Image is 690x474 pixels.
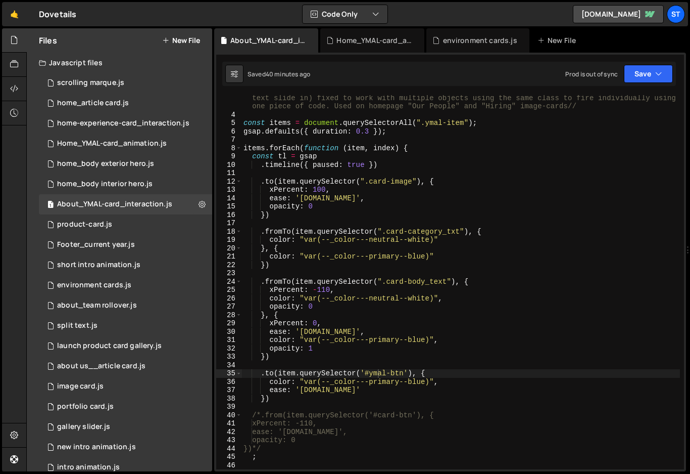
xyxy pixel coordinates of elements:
div: 18 [216,228,242,236]
h2: Files [39,35,57,46]
div: 21 [216,252,242,261]
div: 14 [216,194,242,203]
div: short intro animation.js [57,261,140,270]
div: 6 [216,127,242,136]
div: split text.js [57,321,97,330]
div: environment cards.js [443,35,517,46]
div: 40 [216,411,242,420]
div: 30 [216,328,242,336]
div: new intro animation.js [57,443,136,452]
div: 15113/43303.js [39,235,212,255]
div: Prod is out of sync [565,70,618,78]
div: 43 [216,436,242,445]
a: St [667,5,685,23]
div: 37 [216,386,242,395]
div: 16 [216,211,242,220]
div: 3 [216,85,242,111]
div: New File [537,35,580,46]
div: 17 [216,219,242,228]
div: image card.js [57,382,104,391]
div: 34 [216,361,242,370]
div: home-experience-card_interaction.js [57,119,189,128]
div: 35 [216,369,242,378]
div: 23 [216,269,242,278]
div: 12 [216,178,242,186]
div: 15113/39528.js [39,316,212,336]
span: 1 [47,201,54,209]
div: 15113/39517.js [39,376,212,397]
div: 44 [216,445,242,453]
div: 11 [216,169,242,178]
button: New File [162,36,200,45]
div: product-card.js [57,220,112,229]
div: 9 [216,152,242,161]
div: Home_YMAL-card_animation.js [336,35,412,46]
div: Javascript files [27,53,212,73]
div: home_article card.js [57,99,129,108]
div: 42 [216,428,242,437]
div: 20 [216,244,242,253]
div: 15113/42595.js [39,437,212,457]
div: Home_YMAL-card_animation.js [39,134,212,154]
a: 🤙 [2,2,27,26]
div: 39 [216,403,242,411]
div: 13 [216,186,242,194]
a: [DOMAIN_NAME] [573,5,664,23]
div: scrolling marque.js [39,73,212,93]
div: portfolio card.js [57,402,114,411]
div: 41 [216,419,242,428]
div: 27 [216,303,242,311]
div: 10 [216,161,242,169]
div: 31 [216,336,242,344]
div: 38 [216,395,242,403]
div: about us__article card.js [57,362,145,371]
div: 15113/39520.js [39,356,212,376]
div: Footer_current year.js [57,240,135,249]
div: 32 [216,344,242,353]
div: 29 [216,319,242,328]
div: home_body interior hero.js [57,180,153,189]
div: 19 [216,236,242,244]
button: Code Only [303,5,387,23]
div: 15113/42276.js [39,336,212,356]
div: 15113/39563.js [39,397,212,417]
div: about_team rollover.js [57,301,137,310]
div: 15113/39522.js [39,275,212,295]
div: 7 [216,136,242,144]
div: About_YMAL-card_interaction.js [39,194,212,214]
div: 46 [216,461,242,470]
div: 28 [216,311,242,320]
div: home_body exterior hero.js [57,159,154,168]
div: launch product card gallery.js [57,341,162,351]
div: 40 minutes ago [266,70,310,78]
div: scrolling marque.js [57,78,124,88]
div: 15113/40360.js [39,295,212,316]
div: 26 [216,294,242,303]
div: About_YMAL-card_interaction.js [57,200,172,209]
div: 8 [216,144,242,153]
div: 15113/43503.js [39,93,212,113]
div: Saved [248,70,310,78]
div: environment cards.js [57,281,131,290]
div: 15113/41050.js [39,154,212,174]
div: 36 [216,378,242,386]
div: Home_YMAL-card_animation.js [57,139,167,148]
div: 45 [216,453,242,461]
div: gallery slider.js [57,422,110,432]
div: 4 [216,111,242,119]
div: 22 [216,261,242,270]
div: 15113/39521.js [39,113,212,134]
div: Dovetails [39,8,76,20]
div: 15113/39545.js [39,174,212,194]
div: About_YMAL-card_interaction.js [230,35,306,46]
div: 15 [216,202,242,211]
div: 5 [216,119,242,127]
div: 15113/42183.js [39,214,212,235]
div: intro animation.js [57,463,120,472]
div: 25 [216,286,242,294]
div: 15113/41064.js [39,417,212,437]
div: 15113/43395.js [39,255,212,275]
div: 33 [216,353,242,361]
div: 24 [216,278,242,286]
